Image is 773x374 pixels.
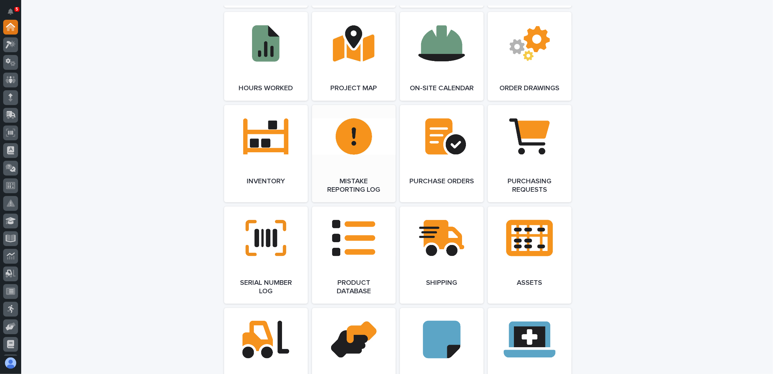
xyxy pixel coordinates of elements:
[9,8,18,20] div: Notifications5
[312,12,396,101] a: Project Map
[488,207,571,304] a: Assets
[3,356,18,370] button: users-avatar
[400,105,484,202] a: Purchase Orders
[224,12,308,101] a: Hours Worked
[312,105,396,202] a: Mistake Reporting Log
[488,12,571,101] a: Order Drawings
[488,105,571,202] a: Purchasing Requests
[224,207,308,304] a: Serial Number Log
[224,105,308,202] a: Inventory
[400,12,484,101] a: On-Site Calendar
[16,7,18,12] p: 5
[3,4,18,19] button: Notifications
[312,207,396,304] a: Product Database
[400,207,484,304] a: Shipping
